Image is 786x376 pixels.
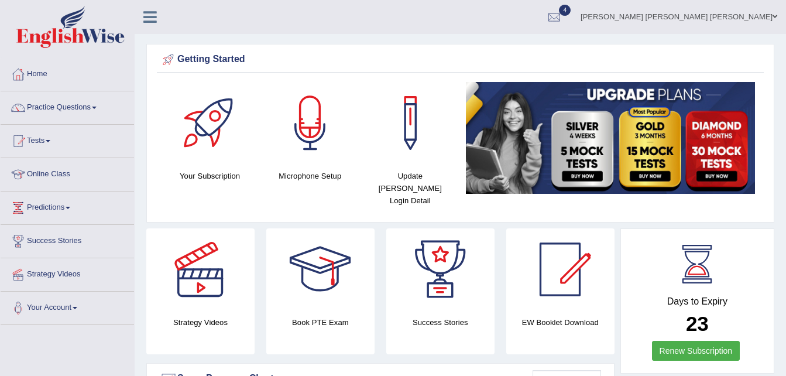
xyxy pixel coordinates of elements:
[1,292,134,321] a: Your Account
[1,225,134,254] a: Success Stories
[686,312,709,335] b: 23
[1,258,134,288] a: Strategy Videos
[652,341,740,361] a: Renew Subscription
[506,316,615,329] h4: EW Booklet Download
[559,5,571,16] span: 4
[160,51,761,69] div: Getting Started
[166,170,254,182] h4: Your Subscription
[466,82,755,194] img: small5.jpg
[266,170,354,182] h4: Microphone Setup
[1,192,134,221] a: Predictions
[146,316,255,329] h4: Strategy Videos
[1,158,134,187] a: Online Class
[366,170,454,207] h4: Update [PERSON_NAME] Login Detail
[1,125,134,154] a: Tests
[386,316,495,329] h4: Success Stories
[266,316,375,329] h4: Book PTE Exam
[634,296,761,307] h4: Days to Expiry
[1,91,134,121] a: Practice Questions
[1,58,134,87] a: Home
